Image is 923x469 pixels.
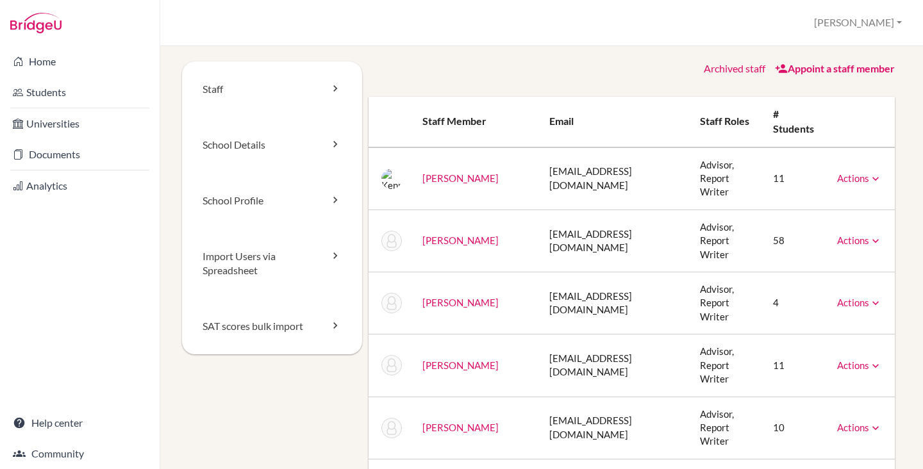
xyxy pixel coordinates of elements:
a: Universities [3,111,157,136]
a: [PERSON_NAME] [422,422,499,433]
a: Analytics [3,173,157,199]
a: [PERSON_NAME] [422,234,499,246]
td: [EMAIL_ADDRESS][DOMAIN_NAME] [539,397,690,459]
img: Bridge-U [10,13,62,33]
img: Anthony Herbert [381,293,402,313]
a: Import Users via Spreadsheet [182,229,362,299]
a: Actions [837,297,882,308]
a: Students [3,79,157,105]
a: Help center [3,410,157,436]
td: Advisor, Report Writer [690,272,763,334]
button: [PERSON_NAME] [808,11,908,35]
img: Kenna Armstrong [381,169,402,189]
td: Advisor, Report Writer [690,210,763,272]
a: [PERSON_NAME] [422,297,499,308]
a: Staff [182,62,362,117]
td: 11 [763,334,827,397]
a: Home [3,49,157,74]
a: Actions [837,234,882,246]
a: Actions [837,172,882,184]
a: Community [3,441,157,466]
a: School Profile [182,173,362,229]
a: Actions [837,359,882,371]
a: School Details [182,117,362,173]
td: 10 [763,397,827,459]
th: Staff member [412,97,539,147]
a: Archived staff [704,62,765,74]
a: SAT scores bulk import [182,299,362,354]
th: Email [539,97,690,147]
td: 4 [763,272,827,334]
td: [EMAIL_ADDRESS][DOMAIN_NAME] [539,210,690,272]
th: Staff roles [690,97,763,147]
td: [EMAIL_ADDRESS][DOMAIN_NAME] [539,272,690,334]
a: Actions [837,422,882,433]
td: [EMAIL_ADDRESS][DOMAIN_NAME] [539,334,690,397]
img: Lila Manstein [381,418,402,438]
th: # students [763,97,827,147]
a: [PERSON_NAME] [422,172,499,184]
a: [PERSON_NAME] [422,359,499,371]
img: Tayah Guerrero [381,231,402,251]
td: Advisor, Report Writer [690,397,763,459]
img: Amanda Jones [381,355,402,375]
td: Advisor, Report Writer [690,147,763,210]
td: 58 [763,210,827,272]
td: [EMAIL_ADDRESS][DOMAIN_NAME] [539,147,690,210]
a: Documents [3,142,157,167]
td: Advisor, Report Writer [690,334,763,397]
a: Appoint a staff member [775,62,895,74]
td: 11 [763,147,827,210]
